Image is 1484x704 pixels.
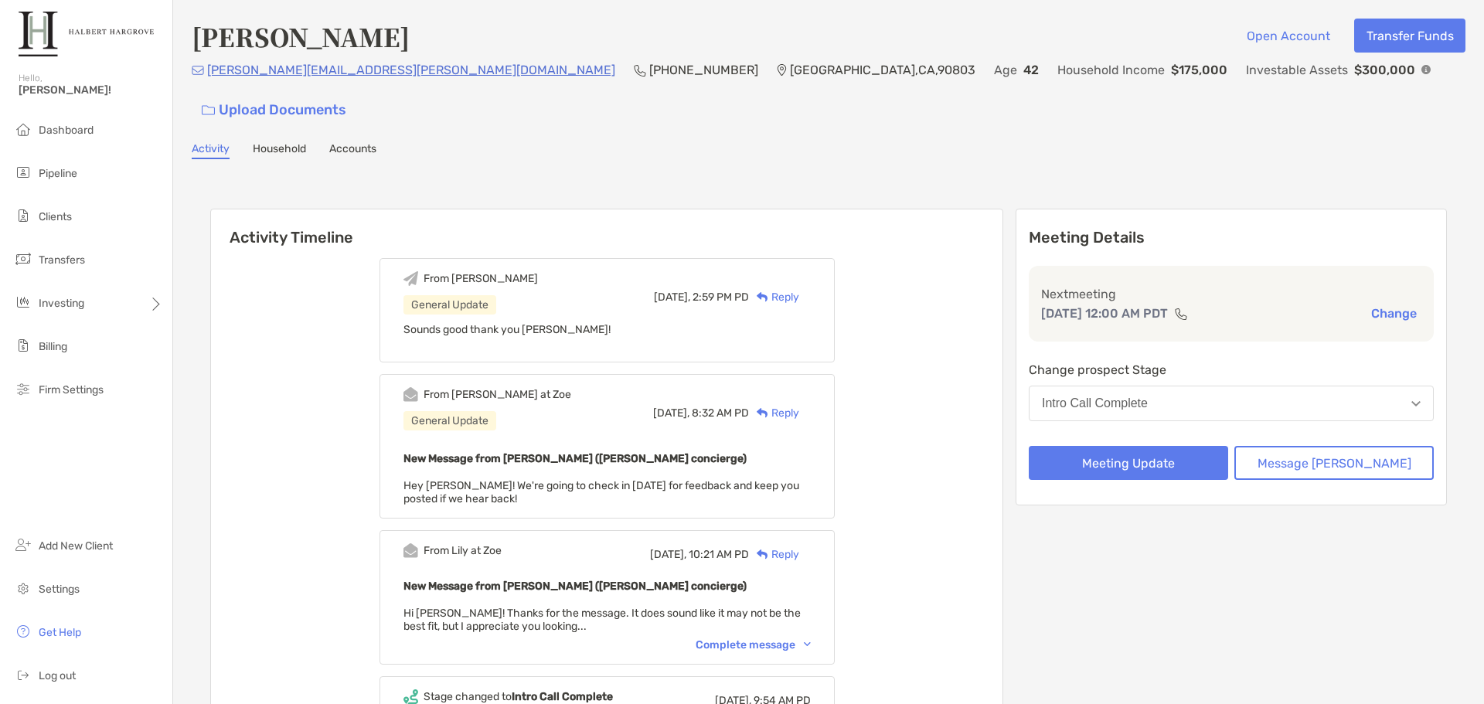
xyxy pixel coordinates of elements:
[757,292,768,302] img: Reply icon
[692,406,749,420] span: 8:32 AM PD
[403,387,418,402] img: Event icon
[1057,60,1165,80] p: Household Income
[39,583,80,596] span: Settings
[749,405,799,421] div: Reply
[1023,60,1039,80] p: 42
[14,293,32,311] img: investing icon
[14,163,32,182] img: pipeline icon
[1367,305,1421,321] button: Change
[1042,396,1148,410] div: Intro Call Complete
[424,544,502,557] div: From Lily at Zoe
[403,607,801,633] span: Hi [PERSON_NAME]! Thanks for the message. It does sound like it may not be the best fit, but I ap...
[403,411,496,430] div: General Update
[1029,360,1434,379] p: Change prospect Stage
[1041,304,1168,323] p: [DATE] 12:00 AM PDT
[403,580,747,593] b: New Message from [PERSON_NAME] ([PERSON_NAME] concierge)
[1174,308,1188,320] img: communication type
[757,408,768,418] img: Reply icon
[403,271,418,286] img: Event icon
[790,60,975,80] p: [GEOGRAPHIC_DATA] , CA , 90803
[39,539,113,553] span: Add New Client
[689,548,749,561] span: 10:21 AM PD
[403,295,496,315] div: General Update
[39,669,76,682] span: Log out
[1029,386,1434,421] button: Intro Call Complete
[39,383,104,396] span: Firm Settings
[424,388,571,401] div: From [PERSON_NAME] at Zoe
[634,64,646,77] img: Phone Icon
[654,291,690,304] span: [DATE],
[649,60,758,80] p: [PHONE_NUMBER]
[14,536,32,554] img: add_new_client icon
[693,291,749,304] span: 2:59 PM PD
[403,323,611,336] span: Sounds good thank you [PERSON_NAME]!
[14,250,32,268] img: transfers icon
[1354,19,1465,53] button: Transfer Funds
[650,548,686,561] span: [DATE],
[512,690,613,703] b: Intro Call Complete
[14,579,32,597] img: settings icon
[39,124,94,137] span: Dashboard
[14,622,32,641] img: get-help icon
[403,543,418,558] img: Event icon
[1029,228,1434,247] p: Meeting Details
[329,142,376,159] a: Accounts
[192,142,230,159] a: Activity
[1421,65,1431,74] img: Info Icon
[653,406,689,420] span: [DATE],
[39,297,84,310] span: Investing
[1354,60,1415,80] p: $300,000
[14,336,32,355] img: billing icon
[39,253,85,267] span: Transfers
[804,642,811,647] img: Chevron icon
[39,210,72,223] span: Clients
[192,66,204,75] img: Email Icon
[403,479,799,505] span: Hey [PERSON_NAME]! We're going to check in [DATE] for feedback and keep you posted if we hear back!
[14,120,32,138] img: dashboard icon
[424,690,613,703] div: Stage changed to
[19,83,163,97] span: [PERSON_NAME]!
[211,209,1002,247] h6: Activity Timeline
[1246,60,1348,80] p: Investable Assets
[1411,401,1421,406] img: Open dropdown arrow
[757,549,768,559] img: Reply icon
[192,94,356,127] a: Upload Documents
[1029,446,1228,480] button: Meeting Update
[994,60,1017,80] p: Age
[696,638,811,651] div: Complete message
[1234,446,1434,480] button: Message [PERSON_NAME]
[39,340,67,353] span: Billing
[403,689,418,704] img: Event icon
[14,206,32,225] img: clients icon
[14,665,32,684] img: logout icon
[403,452,747,465] b: New Message from [PERSON_NAME] ([PERSON_NAME] concierge)
[253,142,306,159] a: Household
[1171,60,1227,80] p: $175,000
[424,272,538,285] div: From [PERSON_NAME]
[192,19,410,54] h4: [PERSON_NAME]
[202,105,215,116] img: button icon
[1234,19,1342,53] button: Open Account
[19,6,154,62] img: Zoe Logo
[207,60,615,80] p: [PERSON_NAME][EMAIL_ADDRESS][PERSON_NAME][DOMAIN_NAME]
[1041,284,1421,304] p: Next meeting
[749,289,799,305] div: Reply
[14,379,32,398] img: firm-settings icon
[39,626,81,639] span: Get Help
[39,167,77,180] span: Pipeline
[749,546,799,563] div: Reply
[777,64,787,77] img: Location Icon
